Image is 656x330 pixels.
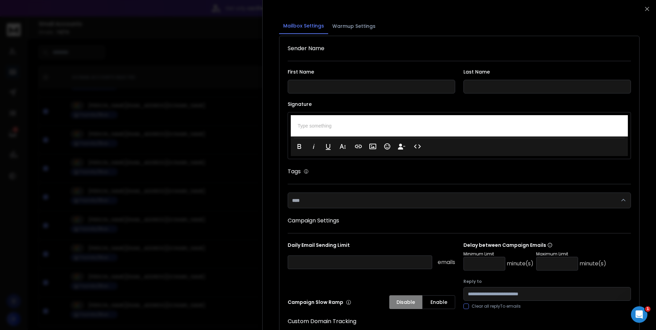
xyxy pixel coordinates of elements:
button: Code View [411,140,424,153]
button: Bold (⌘B) [293,140,306,153]
label: Clear all replyTo emails [472,304,521,309]
h1: Campaign Settings [288,217,631,225]
p: Maximum Limit [536,251,606,257]
h1: Custom Domain Tracking [288,317,631,326]
label: Last Name [463,69,631,74]
p: Delay between Campaign Emails [463,242,606,249]
p: minute(s) [507,260,533,268]
button: Emoticons [381,140,394,153]
p: Minimum Limit [463,251,533,257]
span: 1 [645,306,651,312]
iframe: Intercom live chat [631,306,647,323]
label: Reply to [463,279,631,284]
button: Warmup Settings [328,19,380,34]
p: minute(s) [579,260,606,268]
button: Underline (⌘U) [322,140,335,153]
p: Daily Email Sending Limit [288,242,455,251]
button: Enable [422,295,455,309]
button: Mailbox Settings [279,18,328,34]
label: Signature [288,102,631,107]
p: Campaign Slow Ramp [288,299,351,306]
h1: Sender Name [288,44,631,53]
button: Insert Link (⌘K) [352,140,365,153]
button: Insert Image (⌘P) [366,140,379,153]
button: More Text [336,140,349,153]
p: emails [438,258,455,266]
button: Italic (⌘I) [307,140,320,153]
h1: Tags [288,167,301,176]
button: Insert Unsubscribe Link [395,140,408,153]
label: First Name [288,69,455,74]
button: Disable [389,295,422,309]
